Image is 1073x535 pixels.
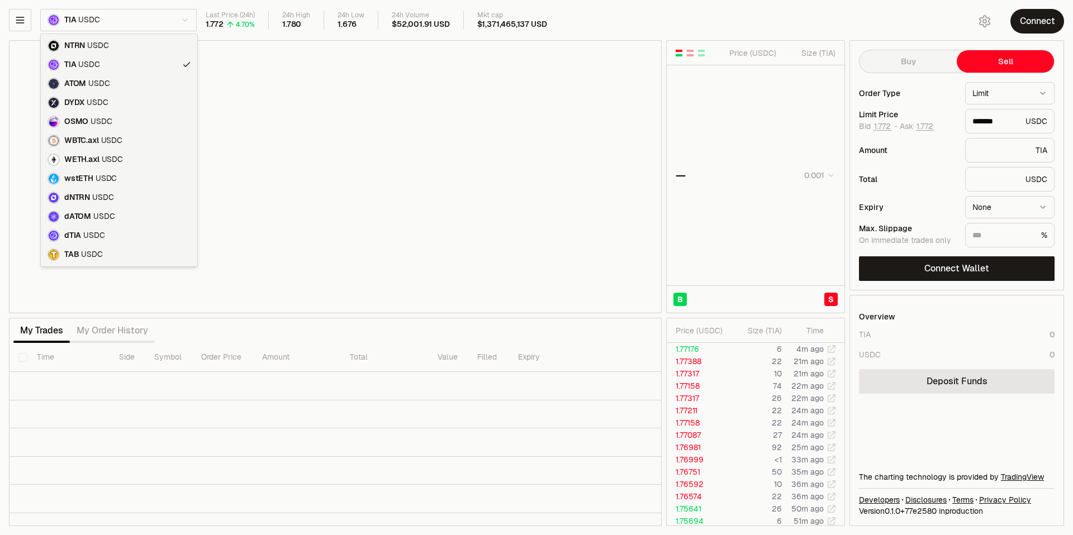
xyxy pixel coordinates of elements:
[49,79,59,89] img: ATOM Logo
[64,174,93,184] span: wstETH
[92,193,113,203] span: USDC
[91,117,112,127] span: USDC
[49,193,59,203] img: dNTRN Logo
[93,212,115,222] span: USDC
[101,136,122,146] span: USDC
[49,41,59,51] img: NTRN Logo
[64,117,88,127] span: OSMO
[64,136,99,146] span: WBTC.axl
[64,60,76,70] span: TIA
[102,155,123,165] span: USDC
[49,174,59,184] img: wstETH Logo
[49,117,59,127] img: OSMO Logo
[64,193,90,203] span: dNTRN
[64,212,91,222] span: dATOM
[49,231,59,241] img: dTIA Logo
[96,174,117,184] span: USDC
[49,250,59,260] img: TAB Logo
[49,155,59,165] img: WETH.axl Logo
[88,79,110,89] span: USDC
[78,60,99,70] span: USDC
[87,41,108,51] span: USDC
[64,98,84,108] span: DYDX
[64,155,99,165] span: WETH.axl
[49,136,59,146] img: WBTC.axl Logo
[64,79,86,89] span: ATOM
[64,250,79,260] span: TAB
[83,231,105,241] span: USDC
[64,231,81,241] span: dTIA
[49,98,59,108] img: DYDX Logo
[49,60,59,70] img: TIA Logo
[81,250,102,260] span: USDC
[64,41,85,51] span: NTRN
[87,98,108,108] span: USDC
[49,212,59,222] img: dATOM Logo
